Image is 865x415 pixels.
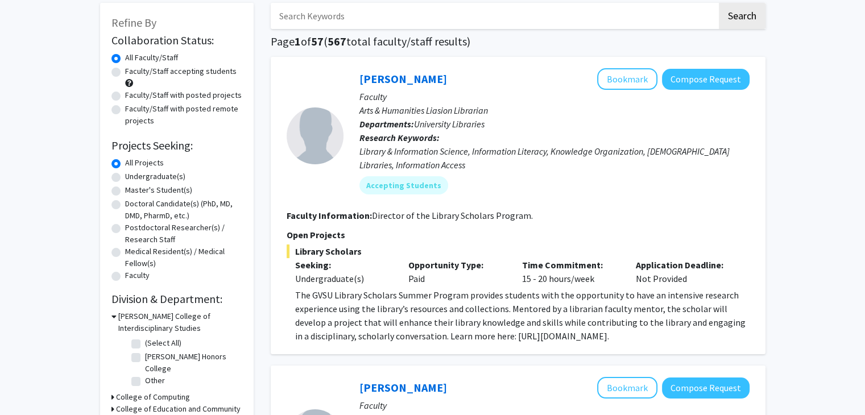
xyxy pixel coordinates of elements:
h3: [PERSON_NAME] College of Interdisciplinary Studies [118,310,242,334]
b: Departments: [359,118,414,130]
div: Paid [400,258,514,285]
span: 567 [328,34,346,48]
label: Faculty/Staff with posted projects [125,89,242,101]
span: University Libraries [414,118,485,130]
a: [PERSON_NAME] [359,380,447,395]
label: Doctoral Candidate(s) (PhD, MD, DMD, PharmD, etc.) [125,198,242,222]
span: 1 [295,34,301,48]
button: Add Amber Dierking to Bookmarks [597,68,657,90]
label: Undergraduate(s) [125,171,185,182]
span: 57 [311,34,324,48]
p: Arts & Humanities Liasion Librarian [359,103,750,117]
div: Library & Information Science, Information Literacy, Knowledge Organization, [DEMOGRAPHIC_DATA] L... [359,144,750,172]
p: Time Commitment: [522,258,619,272]
div: Not Provided [627,258,741,285]
button: Compose Request to Deborah Herrington [662,377,750,399]
label: Other [145,375,165,387]
label: Faculty/Staff accepting students [125,65,237,77]
b: Faculty Information: [287,210,372,221]
h3: College of Computing [116,391,190,403]
p: Open Projects [287,228,750,242]
p: Faculty [359,90,750,103]
h2: Division & Department: [111,292,242,306]
fg-read-more: Director of the Library Scholars Program. [372,210,533,221]
p: Faculty [359,399,750,412]
div: 15 - 20 hours/week [514,258,627,285]
div: Undergraduate(s) [295,272,392,285]
label: Medical Resident(s) / Medical Fellow(s) [125,246,242,269]
span: Library Scholars [287,244,750,258]
p: Opportunity Type: [408,258,505,272]
label: Faculty/Staff with posted remote projects [125,103,242,127]
label: (Select All) [145,337,181,349]
label: All Faculty/Staff [125,52,178,64]
b: Research Keywords: [359,132,440,143]
label: All Projects [125,157,164,169]
h2: Collaboration Status: [111,34,242,47]
p: Application Deadline: [636,258,732,272]
input: Search Keywords [271,3,717,29]
button: Compose Request to Amber Dierking [662,69,750,90]
mat-chip: Accepting Students [359,176,448,194]
button: Search [719,3,765,29]
iframe: Chat [9,364,48,406]
h1: Page of ( total faculty/staff results) [271,35,765,48]
button: Add Deborah Herrington to Bookmarks [597,377,657,399]
a: [PERSON_NAME] [359,72,447,86]
h2: Projects Seeking: [111,139,242,152]
label: Master's Student(s) [125,184,192,196]
label: Faculty [125,269,150,281]
label: Postdoctoral Researcher(s) / Research Staff [125,222,242,246]
span: Refine By [111,15,156,30]
p: Seeking: [295,258,392,272]
label: [PERSON_NAME] Honors College [145,351,239,375]
p: The GVSU Library Scholars Summer Program provides students with the opportunity to have an intens... [295,288,750,343]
